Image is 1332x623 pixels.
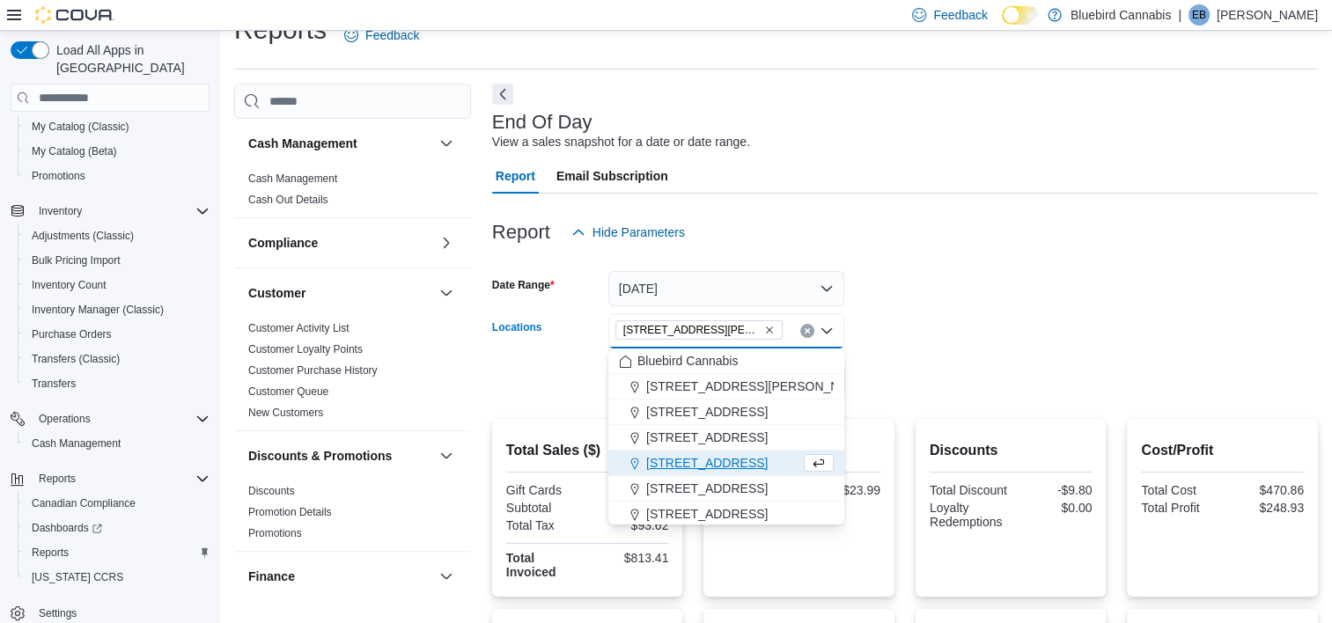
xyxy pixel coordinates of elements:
button: Customer [248,284,432,302]
div: Total Tax [506,518,584,532]
a: Discounts [248,485,295,497]
div: Subtotal [506,501,584,515]
span: Promotions [32,169,85,183]
span: Inventory [32,201,210,222]
h3: Compliance [248,234,318,252]
span: Dashboards [32,521,102,535]
a: Customer Loyalty Points [248,343,363,355]
button: [STREET_ADDRESS] [608,502,844,527]
button: Operations [4,407,217,431]
span: [STREET_ADDRESS] [646,454,768,472]
span: Purchase Orders [25,324,210,345]
button: [DATE] [608,271,844,306]
span: Operations [39,412,91,426]
div: Total Cost [1141,483,1218,497]
a: Dashboards [18,516,217,540]
h3: Report [492,222,550,243]
span: Cash Management [248,172,337,186]
div: Customer [234,318,471,430]
span: Adjustments (Classic) [32,229,134,243]
button: Cash Management [436,133,457,154]
span: Promotion Details [248,505,332,519]
span: Cash Management [25,433,210,454]
h3: Customer [248,284,305,302]
label: Locations [492,320,542,334]
span: Customer Activity List [248,321,350,335]
span: [STREET_ADDRESS] [646,403,768,421]
button: Reports [18,540,217,565]
button: Close list of options [820,324,834,338]
button: [US_STATE] CCRS [18,565,217,590]
span: Promotions [25,165,210,187]
input: Dark Mode [1002,6,1039,25]
span: [US_STATE] CCRS [32,570,123,584]
span: [STREET_ADDRESS][PERSON_NAME] [623,321,761,339]
button: Next [492,84,513,105]
button: [STREET_ADDRESS] [608,476,844,502]
span: Inventory Manager (Classic) [25,299,210,320]
a: Cash Out Details [248,194,328,206]
a: Transfers [25,373,83,394]
div: Emily Baker [1188,4,1210,26]
span: Operations [32,408,210,429]
button: Discounts & Promotions [248,447,432,465]
span: Transfers [25,373,210,394]
div: Gift Cards [506,483,584,497]
div: $719.79 [591,501,668,515]
div: $0.00 [1014,501,1092,515]
span: My Catalog (Beta) [32,144,117,158]
span: [STREET_ADDRESS] [646,505,768,523]
h3: End Of Day [492,112,592,133]
button: Compliance [436,232,457,253]
a: Bulk Pricing Import [25,250,128,271]
a: New Customers [248,407,323,419]
span: Reports [32,468,210,489]
span: Promotions [248,526,302,540]
span: EB [1192,4,1206,26]
div: $813.41 [591,551,668,565]
img: Cova [35,6,114,24]
strong: Total Invoiced [506,551,556,579]
div: $93.62 [591,518,668,532]
button: Hide Parameters [564,215,692,250]
button: Compliance [248,234,432,252]
button: [STREET_ADDRESS] [608,425,844,451]
span: Customer Purchase History [248,363,378,377]
a: Transfers (Classic) [25,348,127,370]
button: My Catalog (Classic) [18,114,217,139]
p: [PERSON_NAME] [1217,4,1318,26]
span: Feedback [365,26,419,44]
p: Bluebird Cannabis [1071,4,1171,26]
a: My Catalog (Beta) [25,141,124,162]
a: Inventory Count [25,275,114,296]
span: Feedback [933,6,987,24]
span: Customer Loyalty Points [248,342,363,356]
button: Remove 499 TERRY FOX DR., UNIT 60, Kanata from selection in this group [764,325,775,335]
a: Inventory Manager (Classic) [25,299,171,320]
span: Report [496,158,535,194]
span: Bulk Pricing Import [32,253,121,268]
span: Inventory Count [32,278,107,292]
span: Transfers [32,377,76,391]
button: Finance [248,568,432,585]
span: Canadian Compliance [25,493,210,514]
button: Bluebird Cannabis [608,348,844,374]
a: Feedback [337,18,426,53]
button: [STREET_ADDRESS] [608,451,844,476]
a: Adjustments (Classic) [25,225,141,246]
button: Inventory [32,201,89,222]
span: Dark Mode [1002,25,1003,26]
div: Discounts & Promotions [234,480,471,551]
button: Cash Management [18,431,217,456]
button: Clear input [800,324,814,338]
a: Dashboards [25,517,109,539]
button: [STREET_ADDRESS] [608,399,844,425]
a: Promotion Details [248,506,332,518]
div: Cash Management [234,168,471,217]
div: Loyalty Redemptions [930,501,1007,529]
span: Email Subscription [556,158,668,194]
div: -$9.80 [1014,483,1092,497]
button: Purchase Orders [18,322,217,347]
button: Inventory [4,199,217,224]
span: Dashboards [25,517,210,539]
